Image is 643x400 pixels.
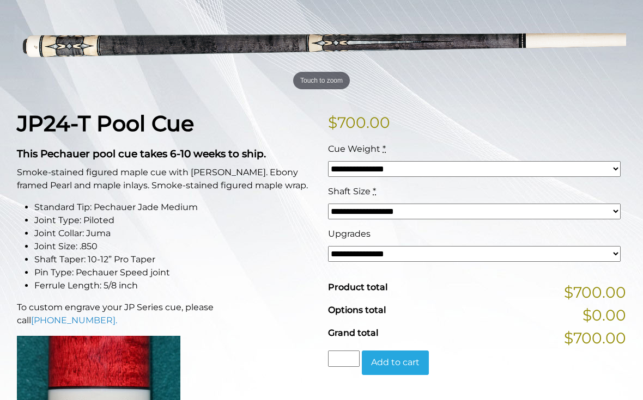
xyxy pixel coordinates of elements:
span: $0.00 [583,304,626,327]
p: Smoke-stained figured maple cue with [PERSON_NAME]. Ebony framed Pearl and maple inlays. Smoke-st... [17,166,315,192]
strong: This Pechauer pool cue takes 6-10 weeks to ship. [17,147,266,160]
bdi: 700.00 [328,113,390,132]
li: Joint Type: Piloted [34,214,315,227]
li: Joint Collar: Juma [34,227,315,240]
span: Product total [328,282,387,292]
input: Product quantity [328,350,360,367]
li: Standard Tip: Pechauer Jade Medium [34,201,315,214]
li: Joint Size: .850 [34,240,315,253]
li: Pin Type: Pechauer Speed joint [34,266,315,279]
span: $700.00 [564,281,626,304]
span: Options total [328,305,386,315]
li: Shaft Taper: 10-12” Pro Taper [34,253,315,266]
strong: JP24-T Pool Cue [17,110,194,137]
abbr: required [383,144,386,154]
span: Upgrades [328,229,371,239]
span: Shaft Size [328,186,371,196]
abbr: required [373,186,376,196]
p: To custom engrave your JP Series cue, please call [17,301,315,327]
a: [PHONE_NUMBER]. [31,315,117,325]
button: Add to cart [362,350,429,376]
li: Ferrule Length: 5/8 inch [34,279,315,292]
span: Cue Weight [328,144,380,154]
span: $700.00 [564,327,626,349]
span: Grand total [328,328,378,338]
span: $ [328,113,337,132]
